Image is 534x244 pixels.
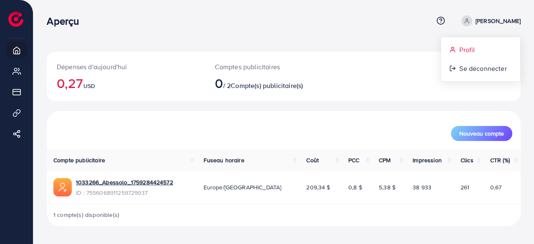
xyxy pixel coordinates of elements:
font: 0,27 [57,73,83,93]
font: ID : 7556068911259729937 [76,189,148,197]
font: PCC [348,156,359,164]
font: Europe/[GEOGRAPHIC_DATA] [204,183,282,191]
font: 0,8 $ [348,183,362,191]
img: ic-ads-acc.e4c84228.svg [53,178,72,196]
a: 1033266_Abessolo_1759284424572 [76,178,173,186]
font: Nouveau compte [459,129,504,138]
font: Aperçu [47,14,79,28]
font: Comptes publicitaires [215,62,280,71]
font: Profil [459,45,475,54]
font: / 2 [223,81,231,90]
font: Dépenses d'aujourd'hui [57,62,127,71]
font: 38 933 [413,183,431,191]
font: 1 compte(s) disponible(s) [53,211,119,219]
font: 261 [461,183,469,191]
font: Coût [306,156,319,164]
font: CTR (%) [490,156,510,164]
font: 209,34 $ [306,183,330,191]
font: CPM [379,156,390,164]
font: Se déconnecter [459,64,506,73]
ul: [PERSON_NAME] [441,37,521,82]
font: Compte publicitaire [53,156,105,164]
font: 5,38 $ [379,183,395,191]
iframe: Chat [499,206,528,238]
font: 0 [215,73,223,93]
a: [PERSON_NAME] [458,15,521,26]
font: Impression [413,156,442,164]
button: Nouveau compte [451,126,512,141]
font: [PERSON_NAME] [476,17,521,25]
font: 0,67 [490,183,502,191]
font: Fuseau horaire [204,156,244,164]
font: Compte(s) publicitaire(s) [231,81,303,90]
font: Clics [461,156,474,164]
img: logo [8,12,23,27]
font: USD [83,82,95,90]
